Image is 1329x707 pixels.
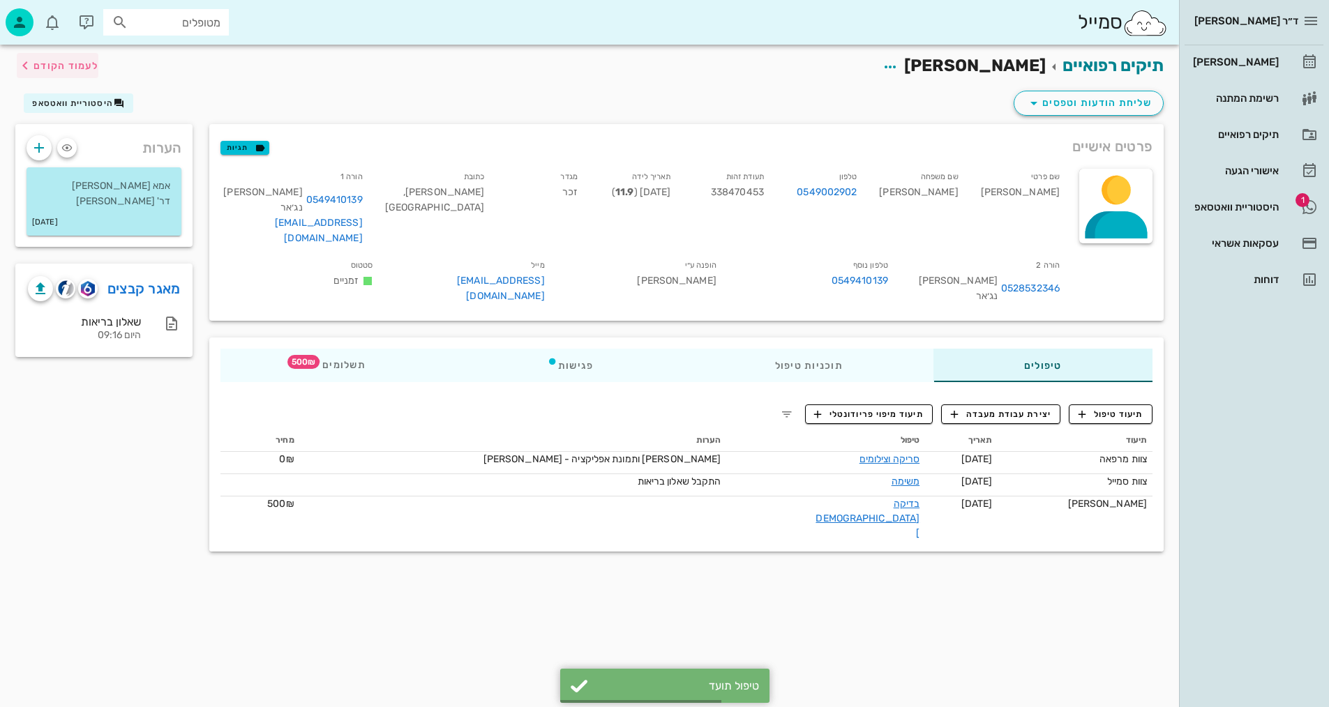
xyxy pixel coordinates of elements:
[638,476,721,487] span: התקבל שאלון בריאות
[814,408,924,420] span: תיעוד מיפוי פריודונטלי
[1190,93,1279,104] div: רשימת המתנה
[1185,190,1323,224] a: תגהיסטוריית וואטסאפ
[1122,9,1168,37] img: SmileCloud logo
[961,476,993,487] span: [DATE]
[1063,56,1164,75] a: תיקים רפואיים
[1078,8,1168,38] div: סמייל
[961,453,993,465] span: [DATE]
[220,429,299,452] th: מחיר
[595,679,759,692] div: טיפול תועד
[32,215,58,230] small: [DATE]
[464,172,485,181] small: כתובת
[961,498,993,510] span: [DATE]
[340,172,363,181] small: הורה 1
[311,360,366,370] span: תשלומים
[1296,193,1309,207] span: תג
[279,453,294,465] span: 0₪
[1185,118,1323,151] a: תיקים רפואיים
[287,355,320,369] span: תג
[56,279,75,298] button: cliniview logo
[300,429,727,452] th: הערות
[24,93,133,113] button: היסטוריית וואטסאפ
[1001,281,1060,296] a: 0528532346
[220,141,269,155] button: תגיות
[726,429,925,452] th: טיפול
[615,186,633,198] strong: 11.9
[1190,238,1279,249] div: עסקאות אשראי
[998,429,1152,452] th: תיעוד
[1003,452,1147,466] div: צוות מרפאה
[839,172,857,181] small: טלפון
[1003,496,1147,511] div: [PERSON_NAME]
[495,166,589,254] div: זכר
[805,404,933,424] button: תיעוד מיפוי פריודונטלי
[351,261,373,270] small: סטטוס
[1036,261,1060,270] small: הורה 2
[78,279,98,298] button: romexis logo
[333,275,359,287] span: זמניים
[1185,154,1323,188] a: אישורי הגעה
[1069,404,1152,424] button: תיעוד טיפול
[41,11,50,20] span: תג
[556,254,728,312] div: [PERSON_NAME]
[28,330,141,342] div: היום 09:16
[684,349,933,382] div: תוכניות טיפול
[15,124,193,165] div: הערות
[859,453,919,465] a: סריקה וצילומים
[1190,274,1279,285] div: דוחות
[223,185,362,215] div: [PERSON_NAME] נג׳אר
[1072,135,1152,158] span: פרטים אישיים
[941,404,1060,424] button: יצירת עבודת מעבדה
[275,217,363,244] a: [EMAIL_ADDRESS][DOMAIN_NAME]
[17,53,98,78] button: לעמוד הקודם
[632,172,670,181] small: תאריך לידה
[816,498,919,539] a: בדיקה [DEMOGRAPHIC_DATA]
[456,349,684,382] div: פגישות
[612,186,670,198] span: [DATE] ( )
[403,186,405,198] span: ,
[1194,15,1298,27] span: ד״ר [PERSON_NAME]
[933,349,1152,382] div: טיפולים
[921,172,959,181] small: שם משפחה
[32,98,113,108] span: היסטוריית וואטסאפ
[868,166,969,254] div: [PERSON_NAME]
[306,192,363,208] a: 0549410139
[1185,82,1323,115] a: רשימת המתנה
[81,281,94,296] img: romexis logo
[483,453,721,465] span: [PERSON_NAME] ותמונת אפליקציה - [PERSON_NAME]
[1026,95,1152,112] span: שליחת הודעות וטפסים
[853,261,888,270] small: טלפון נוסף
[1185,227,1323,260] a: עסקאות אשראי
[797,185,857,200] a: 0549002902
[33,60,98,72] span: לעמוד הקודם
[267,498,294,510] span: 500₪
[1190,56,1279,68] div: [PERSON_NAME]
[970,166,1071,254] div: [PERSON_NAME]
[1185,263,1323,296] a: דוחות
[28,315,141,328] div: שאלון בריאות
[58,280,74,296] img: cliniview logo
[711,186,764,198] span: 338470453
[925,429,998,452] th: תאריך
[403,186,484,198] span: [PERSON_NAME]
[531,261,544,270] small: מייל
[1185,45,1323,79] a: [PERSON_NAME]
[107,278,181,300] a: מאגר קבצים
[832,273,888,289] a: 0549410139
[227,142,263,154] span: תגיות
[892,476,920,487] a: משימה
[726,172,764,181] small: תעודת זהות
[1014,91,1164,116] button: שליחת הודעות וטפסים
[1031,172,1060,181] small: שם פרטי
[951,408,1051,420] span: יצירת עבודת מעבדה
[685,261,716,270] small: הופנה ע״י
[1190,165,1279,176] div: אישורי הגעה
[904,56,1046,75] span: [PERSON_NAME]
[457,275,545,302] a: [EMAIL_ADDRESS][DOMAIN_NAME]
[38,178,170,209] p: אמא [PERSON_NAME] דר' [PERSON_NAME]
[385,202,485,213] span: [GEOGRAPHIC_DATA]
[1190,129,1279,140] div: תיקים רפואיים
[560,172,577,181] small: מגדר
[910,273,1060,304] div: [PERSON_NAME] נג׳אר
[1079,408,1143,420] span: תיעוד טיפול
